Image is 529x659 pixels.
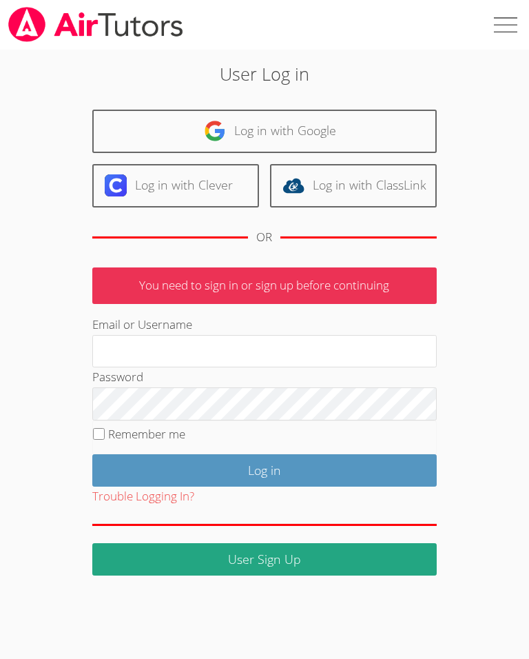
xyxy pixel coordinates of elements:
[92,316,192,332] label: Email or Username
[256,227,272,247] div: OR
[92,454,437,487] input: Log in
[92,110,437,153] a: Log in with Google
[204,120,226,142] img: google-logo-50288ca7cdecda66e5e0955fdab243c47b7ad437acaf1139b6f446037453330a.svg
[92,267,437,304] p: You need to sign in or sign up before continuing
[92,487,194,507] button: Trouble Logging In?
[108,426,185,442] label: Remember me
[92,164,259,207] a: Log in with Clever
[270,164,437,207] a: Log in with ClassLink
[74,61,455,87] h2: User Log in
[105,174,127,196] img: clever-logo-6eab21bc6e7a338710f1a6ff85c0baf02591cd810cc4098c63d3a4b26e2feb20.svg
[7,7,185,42] img: airtutors_banner-c4298cdbf04f3fff15de1276eac7730deb9818008684d7c2e4769d2f7ddbe033.png
[92,369,143,385] label: Password
[282,174,304,196] img: classlink-logo-d6bb404cc1216ec64c9a2012d9dc4662098be43eaf13dc465df04b49fa7ab582.svg
[92,543,437,576] a: User Sign Up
